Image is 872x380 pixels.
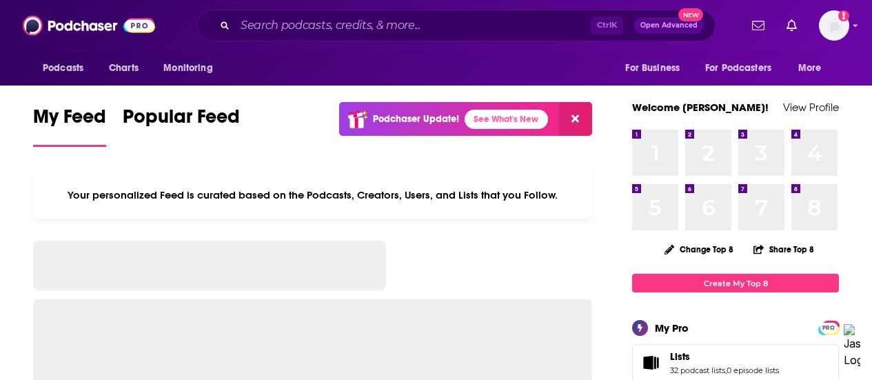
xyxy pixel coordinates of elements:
[235,14,591,37] input: Search podcasts, credits, & more...
[820,322,837,332] a: PRO
[640,22,698,29] span: Open Advanced
[678,8,703,21] span: New
[632,274,839,292] a: Create My Top 8
[783,101,839,114] a: View Profile
[33,105,106,137] span: My Feed
[819,10,849,41] button: Show profile menu
[163,59,212,78] span: Monitoring
[781,14,802,37] a: Show notifications dropdown
[33,105,106,147] a: My Feed
[197,10,716,41] div: Search podcasts, credits, & more...
[465,110,548,129] a: See What's New
[820,323,837,333] span: PRO
[591,17,623,34] span: Ctrl K
[616,55,697,81] button: open menu
[727,366,779,375] a: 0 episode lists
[637,353,665,372] a: Lists
[789,55,839,81] button: open menu
[656,241,742,258] button: Change Top 8
[747,14,770,37] a: Show notifications dropdown
[123,105,240,147] a: Popular Feed
[838,10,849,21] svg: Add a profile image
[123,105,240,137] span: Popular Feed
[655,321,689,334] div: My Pro
[670,366,725,375] a: 32 podcast lists
[798,59,822,78] span: More
[705,59,771,78] span: For Podcasters
[100,55,147,81] a: Charts
[753,236,815,263] button: Share Top 8
[696,55,791,81] button: open menu
[33,55,101,81] button: open menu
[625,59,680,78] span: For Business
[819,10,849,41] img: User Profile
[819,10,849,41] span: Logged in as RebRoz5
[670,350,690,363] span: Lists
[23,12,155,39] img: Podchaser - Follow, Share and Rate Podcasts
[109,59,139,78] span: Charts
[33,172,592,219] div: Your personalized Feed is curated based on the Podcasts, Creators, Users, and Lists that you Follow.
[634,17,704,34] button: Open AdvancedNew
[43,59,83,78] span: Podcasts
[670,350,779,363] a: Lists
[154,55,230,81] button: open menu
[725,366,727,375] span: ,
[373,113,459,125] p: Podchaser Update!
[632,101,769,114] a: Welcome [PERSON_NAME]!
